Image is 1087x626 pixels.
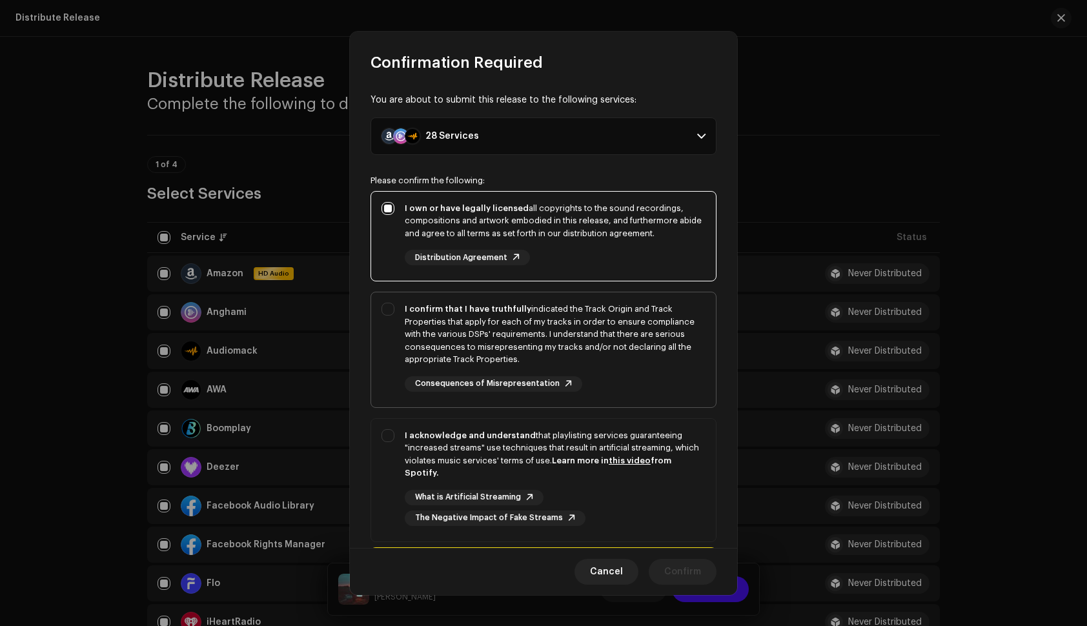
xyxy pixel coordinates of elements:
button: Confirm [649,559,716,585]
span: Cancel [590,559,623,585]
p-togglebutton: I acknowledge and understandthat playlisting services guaranteeing "increased streams" use techni... [371,418,716,542]
span: What is Artificial Streaming [415,493,521,501]
span: Consequences of Misrepresentation [415,379,560,388]
span: The Negative Impact of Fake Streams [415,514,563,522]
div: 28 Services [425,131,479,141]
p-togglebutton: I confirm that I have truthfullyindicated the Track Origin and Track Properties that apply for ea... [371,292,716,408]
div: all copyrights to the sound recordings, compositions and artwork embodied in this release, and fu... [405,202,706,240]
span: Distribution Agreement [415,254,507,262]
span: Confirm [664,559,701,585]
strong: Learn more in from Spotify. [405,456,671,478]
p-togglebutton: I own or have legally licensedall copyrights to the sound recordings, compositions and artwork em... [371,191,716,282]
button: Cancel [574,559,638,585]
div: You are about to submit this release to the following services: [371,94,716,107]
strong: I own or have legally licensed [405,204,529,212]
div: that playlisting services guaranteeing "increased streams" use techniques that result in artifici... [405,429,706,480]
div: indicated the Track Origin and Track Properties that apply for each of my tracks in order to ensu... [405,303,706,366]
strong: I confirm that I have truthfully [405,305,531,313]
div: Please confirm the following: [371,176,716,186]
span: Confirmation Required [371,52,543,73]
strong: I acknowledge and understand [405,431,536,439]
p-accordion-header: 28 Services [371,117,716,155]
a: this video [609,456,651,465]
